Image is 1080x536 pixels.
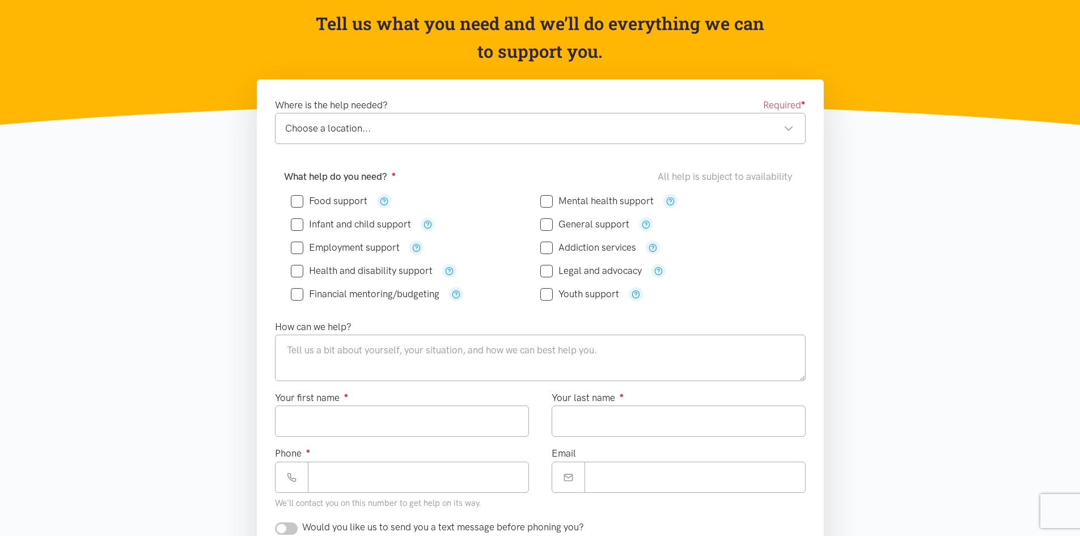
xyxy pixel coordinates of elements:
label: Health and disability support [291,266,433,276]
label: Employment support [291,243,400,252]
sup: ● [306,446,311,455]
label: Legal and advocacy [540,266,642,276]
label: Your last name [552,390,624,406]
label: Youth support [540,289,619,299]
div: Choose a location... [285,121,794,136]
label: Infant and child support [291,220,411,229]
label: Addiction services [540,243,636,252]
label: Phone [275,446,311,461]
span: Would you like us to send you a text message before phoning you? [302,521,584,533]
label: Where is the help needed? [275,98,388,113]
label: What help do you need? [284,169,396,184]
sup: ● [801,98,806,107]
small: We'll contact you on this number to get help on its way. [275,498,481,508]
label: Your first name [275,390,349,406]
sup: ● [392,170,396,178]
sup: ● [620,391,624,399]
input: Email [585,462,806,493]
input: Phone number [308,462,529,493]
label: General support [540,220,629,229]
label: Food support [291,196,367,206]
label: Financial mentoring/budgeting [291,289,439,299]
span: Required [763,98,806,113]
sup: ● [344,391,349,399]
label: Mental health support [540,196,654,206]
p: Tell us what you need and we’ll do everything we can to support you. [315,10,765,66]
label: How can we help? [275,319,351,335]
label: Email [552,446,576,461]
div: All help is subject to availability [658,169,797,184]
